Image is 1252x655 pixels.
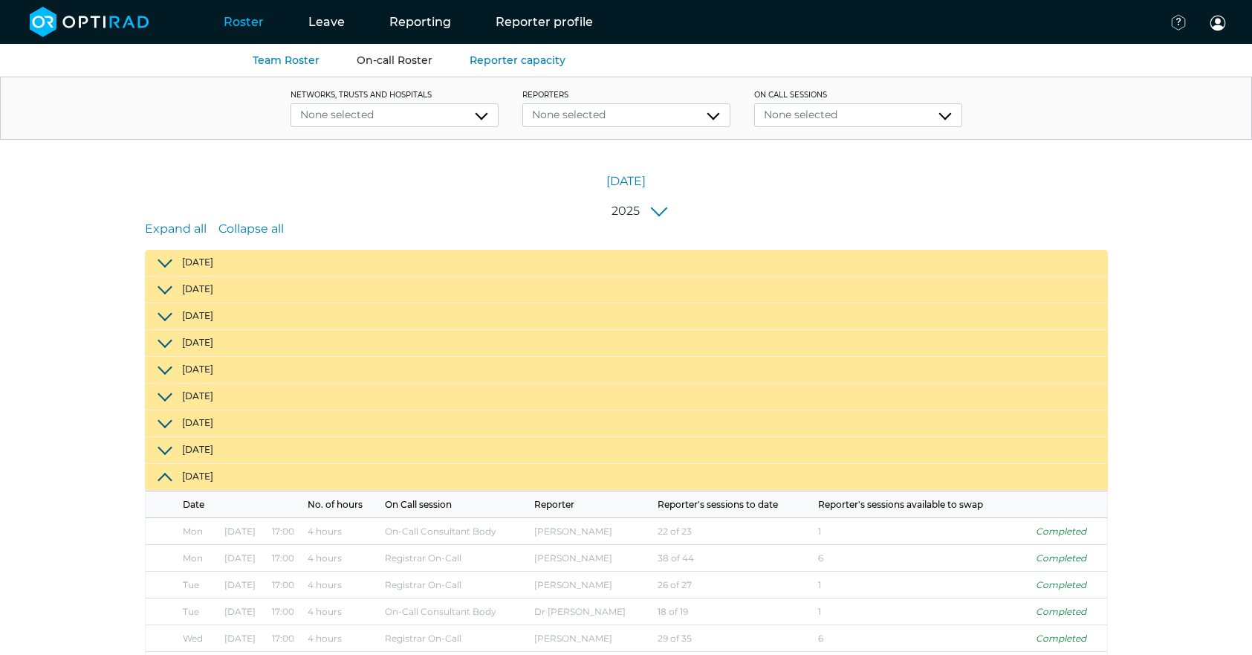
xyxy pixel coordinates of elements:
td: 1 [815,572,1032,598]
td: On-Call Consultant Body [382,518,531,545]
td: 1 [815,598,1032,625]
td: 18 of 19 [655,598,815,625]
td: Completed [1033,572,1107,598]
td: 38 of 44 [655,545,815,572]
td: 4 hours [305,625,382,652]
td: Mon [146,545,222,572]
a: Expand all [145,220,207,238]
td: Dr [PERSON_NAME] [531,598,655,625]
th: Date [146,491,305,518]
button: [DATE] [145,384,1108,410]
th: Reporter's sessions available to swap [815,491,1032,518]
td: Mon [146,518,222,545]
a: Collapse all [218,220,284,238]
button: 2025 [603,202,674,220]
td: 4 hours [305,518,382,545]
td: [PERSON_NAME] [531,625,655,652]
td: 17:00 [269,598,305,625]
td: Registrar On-Call [382,572,531,598]
button: [DATE] [145,303,1108,330]
a: On-call Roster [357,54,432,67]
td: [DATE] [221,518,269,545]
td: 29 of 35 [655,625,815,652]
th: Reporter's sessions to date [655,491,815,518]
td: [PERSON_NAME] [531,545,655,572]
td: Tue [146,598,222,625]
td: Completed [1033,545,1107,572]
td: 1 [815,518,1032,545]
a: [DATE] [606,172,646,190]
td: On-Call Consultant Body [382,598,531,625]
td: 17:00 [269,572,305,598]
td: 6 [815,625,1032,652]
label: Reporters [522,89,730,100]
th: No. of hours [305,491,382,518]
td: Registrar On-Call [382,545,531,572]
td: [PERSON_NAME] [531,518,655,545]
td: [DATE] [221,598,269,625]
a: Reporter capacity [470,54,565,67]
td: 4 hours [305,572,382,598]
td: 17:00 [269,625,305,652]
img: brand-opti-rad-logos-blue-and-white-d2f68631ba2948856bd03f2d395fb146ddc8fb01b4b6e9315ea85fa773367... [30,7,149,37]
td: [PERSON_NAME] [531,572,655,598]
td: [DATE] [221,625,269,652]
button: [DATE] [145,277,1108,303]
button: [DATE] [145,410,1108,437]
td: Tue [146,572,222,598]
button: [DATE] [145,330,1108,357]
td: [DATE] [221,572,269,598]
label: On Call Sessions [754,89,962,100]
th: Reporter [531,491,655,518]
td: Registrar On-Call [382,625,531,652]
th: On Call session [382,491,531,518]
td: 26 of 27 [655,572,815,598]
td: Wed [146,625,222,652]
div: None selected [764,107,953,123]
button: [DATE] [145,357,1108,384]
td: 22 of 23 [655,518,815,545]
button: [DATE] [145,437,1108,464]
td: 17:00 [269,518,305,545]
div: None selected [532,107,721,123]
td: Completed [1033,625,1107,652]
td: 17:00 [269,545,305,572]
td: 6 [815,545,1032,572]
a: Team Roster [253,54,320,67]
button: [DATE] [145,250,1108,277]
label: networks, trusts and hospitals [291,89,499,100]
td: Completed [1033,518,1107,545]
td: 4 hours [305,545,382,572]
td: [DATE] [221,545,269,572]
button: [DATE] [145,464,1108,491]
div: None selected [300,107,489,123]
td: 4 hours [305,598,382,625]
td: Completed [1033,598,1107,625]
